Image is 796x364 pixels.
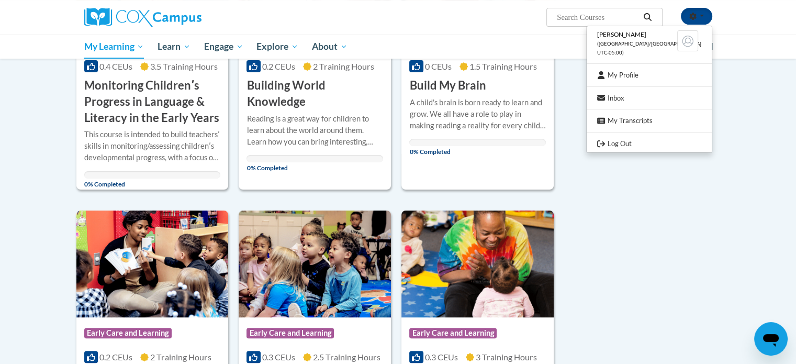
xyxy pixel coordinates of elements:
span: 3.5 Training Hours [150,61,218,71]
img: Course Logo [401,211,554,317]
span: 2.5 Training Hours [313,352,380,362]
input: Search Courses [556,11,640,24]
span: Engage [204,40,243,53]
img: Course Logo [76,211,229,317]
div: Reading is a great way for children to learn about the world around them. Learn how you can bring... [246,113,383,148]
span: ([GEOGRAPHIC_DATA]/[GEOGRAPHIC_DATA] UTC-05:00) [597,41,701,56]
button: Account Settings [681,8,712,25]
img: Learner Profile Avatar [677,30,698,51]
span: 2 Training Hours [313,61,374,71]
a: Cox Campus [84,8,283,27]
a: Learn [151,35,197,59]
a: Explore [250,35,305,59]
img: Course Logo [239,211,391,317]
button: Search [640,11,655,24]
a: Inbox [587,92,712,105]
span: Learn [158,40,190,53]
span: 0.3 CEUs [262,352,295,362]
div: This course is intended to build teachersʹ skills in monitoring/assessing childrenʹs developmenta... [84,129,221,163]
a: Logout [587,137,712,150]
span: 1.5 Training Hours [469,61,537,71]
span: Early Care and Learning [246,328,334,338]
span: Early Care and Learning [409,328,497,338]
iframe: Button to launch messaging window [754,322,788,356]
div: Main menu [69,35,728,59]
img: Cox Campus [84,8,201,27]
h3: Monitoring Childrenʹs Progress in Language & Literacy in the Early Years [84,78,221,126]
span: 0.2 CEUs [262,61,295,71]
a: My Transcripts [587,114,712,127]
span: 3 Training Hours [476,352,537,362]
a: My Profile [587,69,712,82]
span: Early Care and Learning [84,328,172,338]
span: 0 CEUs [425,61,452,71]
span: 0.4 CEUs [99,61,132,71]
span: 0.2 CEUs [99,352,132,362]
h3: Building World Knowledge [246,78,383,110]
span: My Learning [84,40,144,53]
span: [PERSON_NAME] [597,30,646,38]
div: A child's brain is born ready to learn and grow. We all have a role to play in making reading a r... [409,97,546,131]
span: 2 Training Hours [150,352,211,362]
a: Engage [197,35,250,59]
h3: Build My Brain [409,78,486,94]
a: My Learning [77,35,151,59]
span: Explore [256,40,298,53]
a: About [305,35,354,59]
span: About [312,40,347,53]
span: 0.3 CEUs [425,352,458,362]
